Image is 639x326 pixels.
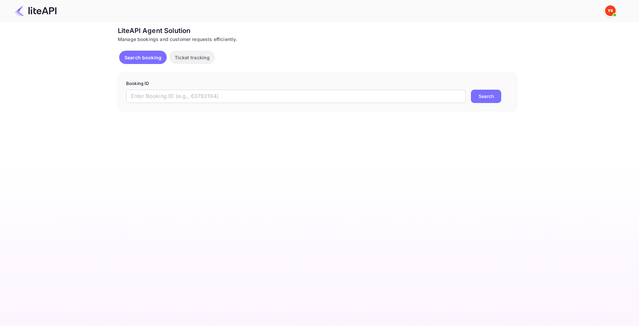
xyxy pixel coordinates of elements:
input: Enter Booking ID (e.g., 63782194) [126,90,466,103]
div: Manage bookings and customer requests efficiently. [118,36,517,43]
p: Ticket tracking [175,54,210,61]
p: Search booking [124,54,161,61]
button: Search [471,90,501,103]
div: LiteAPI Agent Solution [118,26,517,36]
img: LiteAPI Logo [15,5,57,16]
img: Yandex Support [605,5,616,16]
p: Booking ID [126,80,509,87]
